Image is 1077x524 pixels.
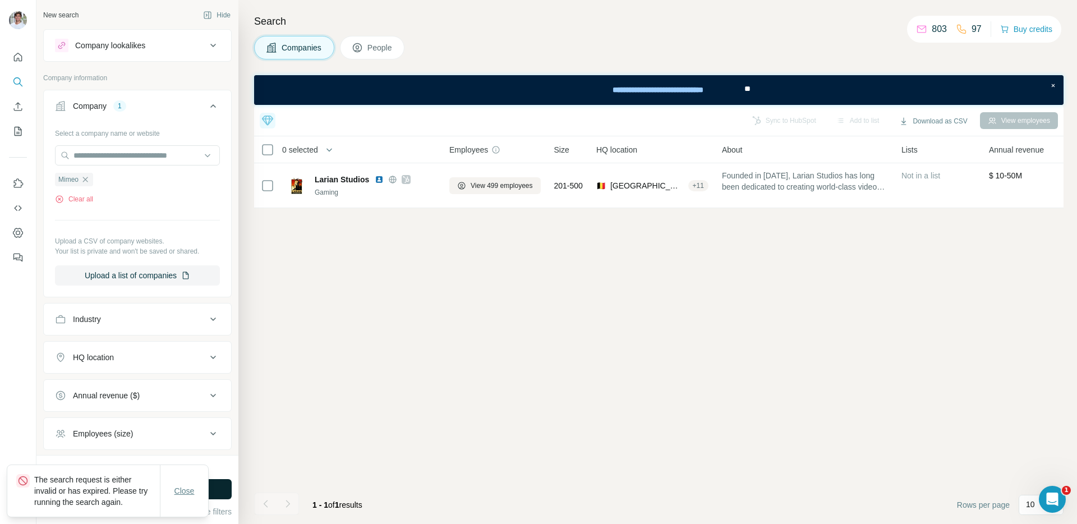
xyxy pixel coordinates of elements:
span: Lists [901,144,918,155]
div: + 11 [688,181,708,191]
div: Gaming [315,187,436,197]
div: Select a company name or website [55,124,220,139]
button: Dashboard [9,223,27,243]
button: Employees (size) [44,420,231,447]
p: 10 [1026,499,1035,510]
div: Annual revenue ($) [73,390,140,401]
p: 97 [972,22,982,36]
button: Use Surfe on LinkedIn [9,173,27,194]
div: Industry [73,314,101,325]
p: Company information [43,73,232,83]
span: [GEOGRAPHIC_DATA], Ghent [610,180,684,191]
span: Founded in [DATE], Larian Studios has long been dedicated to creating world-class video games. Th... [722,170,888,192]
iframe: Intercom live chat [1039,486,1066,513]
div: HQ location [73,352,114,363]
button: Enrich CSV [9,96,27,117]
span: Rows per page [957,499,1010,511]
span: 1 [335,500,339,509]
button: View 499 employees [449,177,541,194]
span: HQ location [596,144,637,155]
button: Company1 [44,93,231,124]
span: Larian Studios [315,174,369,185]
img: LinkedIn logo [375,175,384,184]
span: $ 10-50M [989,171,1022,180]
button: Download as CSV [891,113,975,130]
span: results [312,500,362,509]
div: Employees (size) [73,428,133,439]
iframe: Banner [254,75,1064,105]
span: of [328,500,335,509]
button: Buy credits [1000,21,1052,37]
span: 0 selected [282,144,318,155]
div: Company lookalikes [75,40,145,51]
span: 🇧🇪 [596,180,606,191]
span: Close [174,485,195,497]
div: Company [73,100,107,112]
button: HQ location [44,344,231,371]
span: Not in a list [901,171,940,180]
span: People [367,42,393,53]
span: Mimeo [58,174,79,185]
span: Companies [282,42,323,53]
p: The search request is either invalid or has expired. Please try running the search again. [34,474,160,508]
span: 1 [1062,486,1071,495]
button: My lists [9,121,27,141]
button: Close [167,481,202,501]
div: New search [43,10,79,20]
button: Quick start [9,47,27,67]
button: Annual revenue ($) [44,382,231,409]
div: 10000 search results remaining [90,462,184,472]
p: Upload a CSV of company websites. [55,236,220,246]
button: Search [9,72,27,92]
img: Logo of Larian Studios [288,177,306,195]
span: About [722,144,743,155]
span: 201-500 [554,180,583,191]
div: 1 [113,101,126,111]
span: Size [554,144,569,155]
button: Feedback [9,247,27,268]
p: Your list is private and won't be saved or shared. [55,246,220,256]
button: Clear all [55,194,93,204]
span: View 499 employees [471,181,533,191]
span: 1 - 1 [312,500,328,509]
button: Use Surfe API [9,198,27,218]
span: Employees [449,144,488,155]
img: Avatar [9,11,27,29]
button: Upload a list of companies [55,265,220,286]
span: Annual revenue [989,144,1044,155]
h4: Search [254,13,1064,29]
button: Company lookalikes [44,32,231,59]
p: 803 [932,22,947,36]
button: Industry [44,306,231,333]
button: Hide [195,7,238,24]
